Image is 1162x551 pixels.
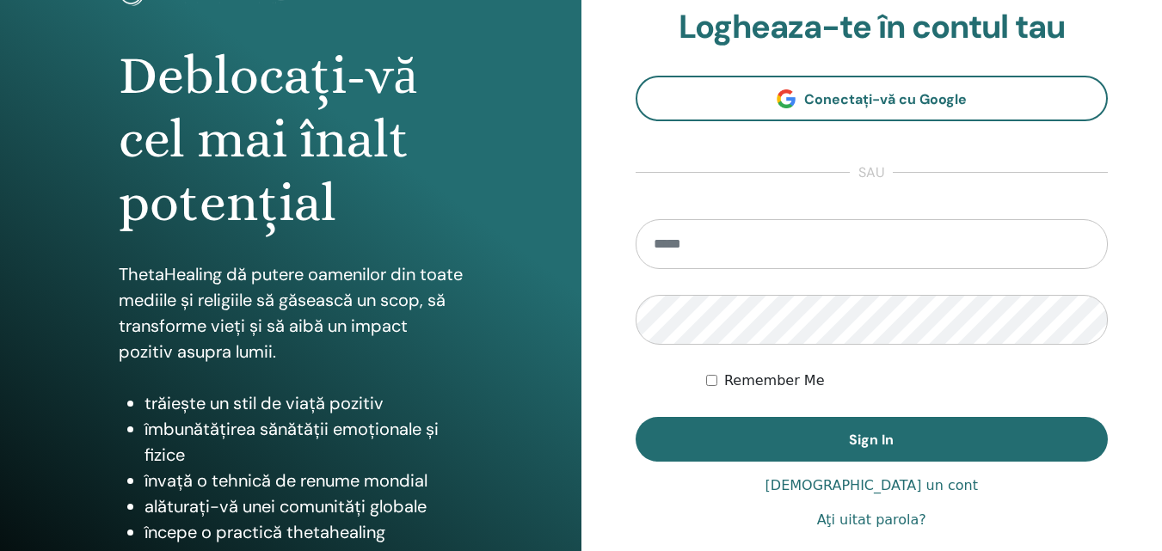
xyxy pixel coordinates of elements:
[706,370,1108,391] div: Keep me authenticated indefinitely or until I manually logout
[850,162,893,183] span: sau
[636,417,1109,462] button: Sign In
[765,475,978,496] a: [DEMOGRAPHIC_DATA] un cont
[119,44,463,236] h1: Deblocați-vă cel mai înalt potențial
[144,519,463,545] li: începe o practică thetahealing
[804,90,967,108] span: Conectați-vă cu Google
[817,510,926,530] a: Aţi uitat parola?
[144,493,463,519] li: alăturați-vă unei comunități globale
[144,416,463,468] li: îmbunătățirea sănătății emoționale și fizice
[119,261,463,364] p: ThetaHealing dă putere oamenilor din toate mediile și religiile să găsească un scop, să transform...
[144,468,463,493] li: învață o tehnică de renume mondial
[144,390,463,416] li: trăiește un stil de viață pozitiv
[849,431,894,449] span: Sign In
[636,76,1109,121] a: Conectați-vă cu Google
[636,8,1109,47] h2: Logheaza-te în contul tau
[724,370,825,391] label: Remember Me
